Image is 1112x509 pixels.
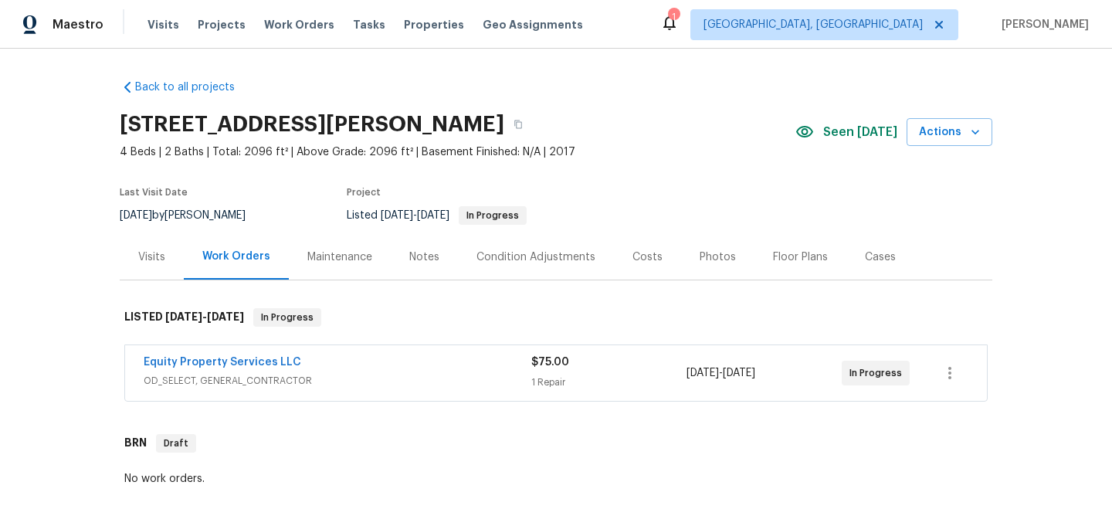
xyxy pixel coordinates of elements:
[120,206,264,225] div: by [PERSON_NAME]
[264,17,334,32] span: Work Orders
[723,368,755,378] span: [DATE]
[687,368,719,378] span: [DATE]
[823,124,897,140] span: Seen [DATE]
[700,249,736,265] div: Photos
[255,310,320,325] span: In Progress
[460,211,525,220] span: In Progress
[381,210,449,221] span: -
[849,365,908,381] span: In Progress
[202,249,270,264] div: Work Orders
[120,293,992,342] div: LISTED [DATE]-[DATE]In Progress
[347,210,527,221] span: Listed
[381,210,413,221] span: [DATE]
[165,311,202,322] span: [DATE]
[165,311,244,322] span: -
[124,471,988,487] div: No work orders.
[687,365,755,381] span: -
[919,123,980,142] span: Actions
[417,210,449,221] span: [DATE]
[144,357,301,368] a: Equity Property Services LLC
[773,249,828,265] div: Floor Plans
[120,419,992,468] div: BRN Draft
[347,188,381,197] span: Project
[120,80,268,95] a: Back to all projects
[120,117,504,132] h2: [STREET_ADDRESS][PERSON_NAME]
[207,311,244,322] span: [DATE]
[409,249,439,265] div: Notes
[504,110,532,138] button: Copy Address
[632,249,663,265] div: Costs
[138,249,165,265] div: Visits
[907,118,992,147] button: Actions
[144,373,531,389] span: OD_SELECT, GENERAL_CONTRACTOR
[865,249,896,265] div: Cases
[307,249,372,265] div: Maintenance
[120,188,188,197] span: Last Visit Date
[353,19,385,30] span: Tasks
[703,17,923,32] span: [GEOGRAPHIC_DATA], [GEOGRAPHIC_DATA]
[531,357,569,368] span: $75.00
[668,9,679,25] div: 1
[124,434,147,453] h6: BRN
[158,436,195,451] span: Draft
[198,17,246,32] span: Projects
[120,210,152,221] span: [DATE]
[404,17,464,32] span: Properties
[483,17,583,32] span: Geo Assignments
[147,17,179,32] span: Visits
[476,249,595,265] div: Condition Adjustments
[120,144,795,160] span: 4 Beds | 2 Baths | Total: 2096 ft² | Above Grade: 2096 ft² | Basement Finished: N/A | 2017
[995,17,1089,32] span: [PERSON_NAME]
[53,17,103,32] span: Maestro
[531,375,687,390] div: 1 Repair
[124,308,244,327] h6: LISTED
